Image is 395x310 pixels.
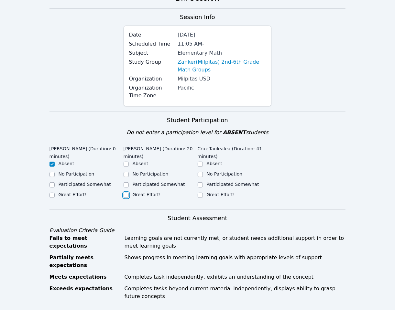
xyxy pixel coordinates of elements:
[125,234,346,250] div: Learning goals are not currently met, or student needs additional support in order to meet learni...
[129,75,174,83] label: Organization
[178,75,266,83] div: Milpitas USD
[133,182,185,187] label: Participated Somewhat
[198,143,272,160] legend: Cruz Taulealea (Duration: 41 minutes)
[49,129,346,136] div: Do not enter a participation level for students
[129,49,174,57] label: Subject
[49,285,121,300] div: Exceeds expectations
[178,31,266,39] div: [DATE]
[129,40,174,48] label: Scheduled Time
[133,171,169,176] label: No Participation
[49,143,124,160] legend: [PERSON_NAME] (Duration: 0 minutes)
[59,161,74,166] label: Absent
[207,192,235,197] label: Great Effort!
[59,171,94,176] label: No Participation
[124,143,198,160] legend: [PERSON_NAME] (Duration: 20 minutes)
[223,129,246,135] span: ABSENT
[49,273,121,281] div: Meets expectations
[178,58,266,74] a: Zanker(Milpitas) 2nd-6th Grade Math Groups
[49,234,121,250] div: Fails to meet expectations
[125,285,346,300] div: Completes tasks beyond current material independently, displays ability to grasp future concepts
[133,192,161,197] label: Great Effort!
[125,254,346,269] div: Shows progress in meeting learning goals with appropriate levels of support
[49,214,346,223] h3: Student Assessment
[178,49,266,57] div: Elementary Math
[178,84,266,92] div: Pacific
[49,254,121,269] div: Partially meets expectations
[207,171,243,176] label: No Participation
[207,182,259,187] label: Participated Somewhat
[49,116,346,125] h3: Student Participation
[180,13,215,22] h3: Session Info
[125,273,346,281] div: Completes task independently, exhibits an understanding of the concept
[129,58,174,66] label: Study Group
[129,84,174,100] label: Organization Time Zone
[49,227,346,234] div: Evaluation Criteria Guide
[133,161,148,166] label: Absent
[178,40,266,48] div: 11:05 AM -
[59,192,87,197] label: Great Effort!
[207,161,223,166] label: Absent
[59,182,111,187] label: Participated Somewhat
[129,31,174,39] label: Date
